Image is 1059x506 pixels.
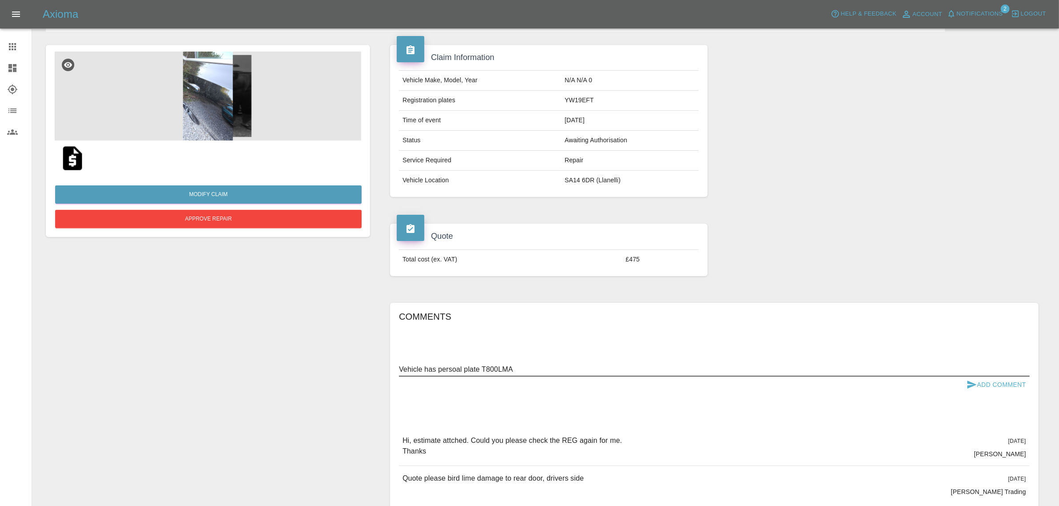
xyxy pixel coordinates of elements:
[403,473,584,484] p: Quote please bird lime damage to rear door, drivers side
[1021,9,1046,19] span: Logout
[55,52,361,141] img: c3aa1b7a-ce09-4241-86f8-8e77721b6bee
[561,171,699,190] td: SA14 6DR (Llanelli)
[561,131,699,151] td: Awaiting Authorisation
[397,52,701,64] h4: Claim Information
[561,91,699,111] td: YW19EFT
[399,249,622,269] td: Total cost (ex. VAT)
[399,309,1030,324] h6: Comments
[913,9,942,20] span: Account
[399,171,561,190] td: Vehicle Location
[55,210,362,228] button: Approve Repair
[561,151,699,171] td: Repair
[561,111,699,131] td: [DATE]
[399,111,561,131] td: Time of event
[1008,476,1026,482] span: [DATE]
[951,487,1026,496] p: [PERSON_NAME] Trading
[55,185,362,204] a: Modify Claim
[403,435,622,457] p: Hi, estimate attched. Could you please check the REG again for me. Thanks
[5,4,27,25] button: Open drawer
[899,7,945,21] a: Account
[622,249,699,269] td: £475
[957,9,1003,19] span: Notifications
[561,71,699,91] td: N/A N/A 0
[1008,438,1026,444] span: [DATE]
[841,9,896,19] span: Help & Feedback
[399,364,1030,374] textarea: Vehicle has persoal plate T800LMA
[399,91,561,111] td: Registration plates
[43,7,78,21] h5: Axioma
[399,131,561,151] td: Status
[1001,4,1010,13] span: 2
[399,151,561,171] td: Service Required
[1009,7,1048,21] button: Logout
[974,450,1026,458] p: [PERSON_NAME]
[963,377,1030,393] button: Add Comment
[399,71,561,91] td: Vehicle Make, Model, Year
[829,7,898,21] button: Help & Feedback
[945,7,1005,21] button: Notifications
[58,144,87,173] img: original/533de40e-e3eb-446d-9258-bdf91db71d9a
[397,230,701,242] h4: Quote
